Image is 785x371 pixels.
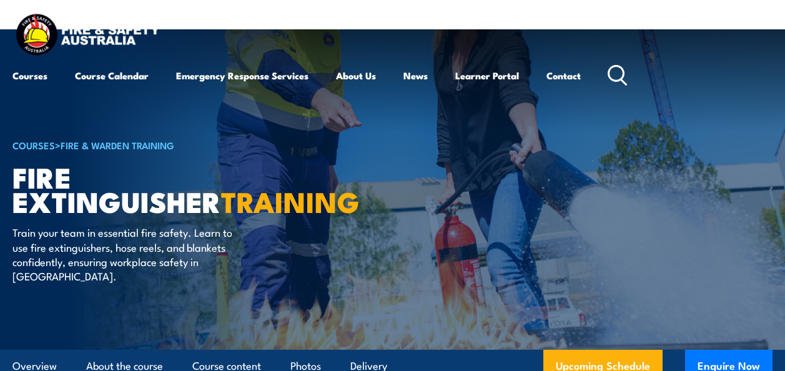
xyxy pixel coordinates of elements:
[12,61,47,91] a: Courses
[12,164,321,213] h1: Fire Extinguisher
[176,61,309,91] a: Emergency Response Services
[221,179,360,222] strong: TRAINING
[75,61,149,91] a: Course Calendar
[546,61,581,91] a: Contact
[12,225,240,284] p: Train your team in essential fire safety. Learn to use fire extinguishers, hose reels, and blanke...
[336,61,376,91] a: About Us
[61,138,174,152] a: Fire & Warden Training
[455,61,519,91] a: Learner Portal
[403,61,428,91] a: News
[12,138,55,152] a: COURSES
[12,137,321,152] h6: >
